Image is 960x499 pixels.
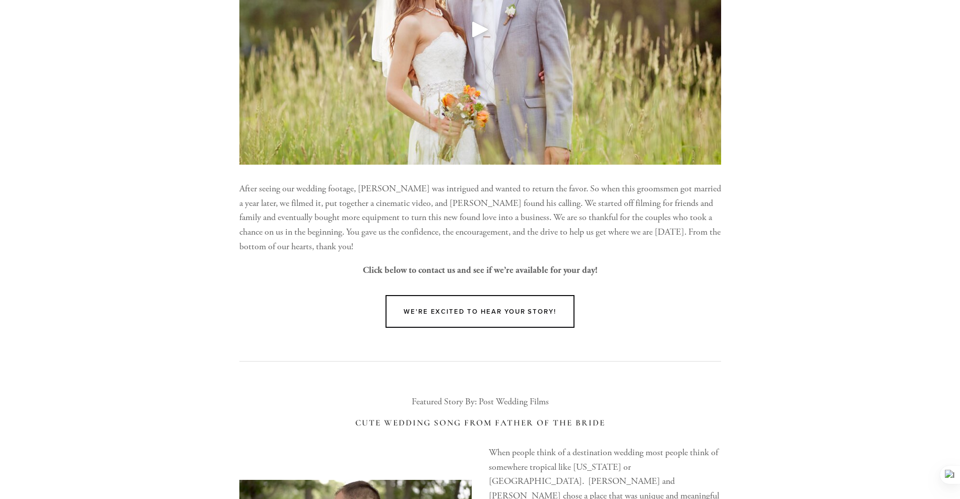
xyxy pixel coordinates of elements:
[239,418,721,428] h3: Cute Wedding Song from Father of the Bride
[363,265,598,275] strong: Click below to contact us and see if we’re available for your day!
[386,295,574,328] a: We're excited to hear your story!
[468,17,492,41] div: Play
[239,182,721,254] p: After seeing our wedding footage, [PERSON_NAME] was intrigued and wanted to return the favor. So ...
[239,395,721,409] p: Featured Story By: Post Wedding Films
